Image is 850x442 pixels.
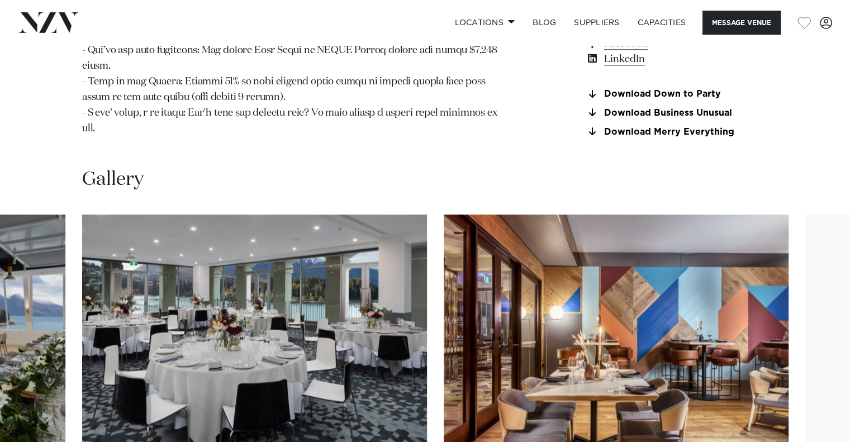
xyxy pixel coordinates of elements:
[565,11,628,35] a: SUPPLIERS
[586,127,768,137] a: Download Merry Everything
[586,108,768,118] a: Download Business Unusual
[586,89,768,99] a: Download Down to Party
[702,11,781,35] button: Message Venue
[82,167,144,192] h2: Gallery
[629,11,695,35] a: Capacities
[445,11,524,35] a: Locations
[18,12,79,32] img: nzv-logo.png
[586,51,768,66] a: LinkedIn
[524,11,565,35] a: BLOG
